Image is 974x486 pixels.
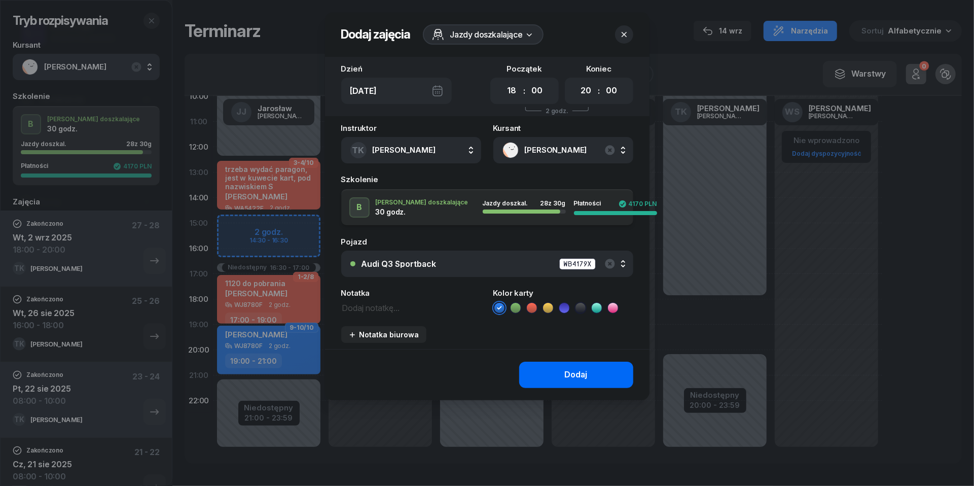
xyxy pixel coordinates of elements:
button: Dodaj [519,362,633,388]
span: [PERSON_NAME] [525,144,624,157]
span: Jazdy doszkal. [483,199,528,207]
span: [PERSON_NAME] [373,145,436,155]
div: Dodaj [565,368,588,381]
button: Notatka biurowa [341,326,426,343]
button: B[PERSON_NAME] doszkalające30 godz.Jazdy doszkal.28z 30gPłatności4170 PLN [341,189,633,226]
div: 28 z 30g [540,200,566,206]
button: Audi Q3 SportbackWB4179X [341,251,633,277]
div: Audi Q3 Sportback [362,260,437,268]
div: Notatka biurowa [348,330,419,339]
button: TK[PERSON_NAME] [341,137,481,163]
div: Płatności [574,200,607,208]
span: TK [352,146,365,155]
div: 4170 PLN [619,200,657,208]
span: Jazdy doszkalające [450,28,523,41]
h2: Dodaj zajęcia [341,26,411,43]
div: WB4179X [559,258,596,270]
div: : [523,85,525,97]
div: : [598,85,600,97]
